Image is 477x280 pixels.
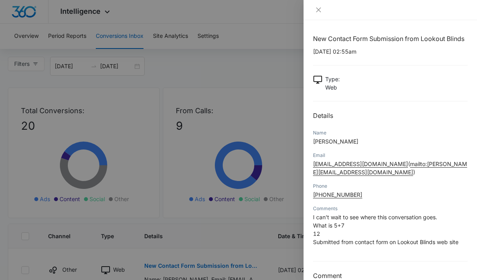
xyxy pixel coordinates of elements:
span: I can’t wait to see where this conversation goes. [313,214,437,220]
button: Close [313,6,324,13]
h2: Details [313,111,468,120]
div: Comments [313,205,468,212]
div: Name [313,129,468,136]
span: Submitted from contact form on Lookout Blinds web site [313,239,458,245]
span: close [315,7,322,13]
span: [PERSON_NAME] [313,138,358,145]
p: [DATE] 02:55am [313,47,468,56]
span: ( ) [313,161,467,176]
h1: New Contact Form Submission from Lookout Blinds [313,34,468,43]
span: 12 [313,230,320,237]
span: What is 5+7 [313,222,345,229]
div: Email [313,152,468,159]
p: Type : [325,75,340,83]
div: Phone [313,183,468,190]
p: Web [325,83,340,91]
